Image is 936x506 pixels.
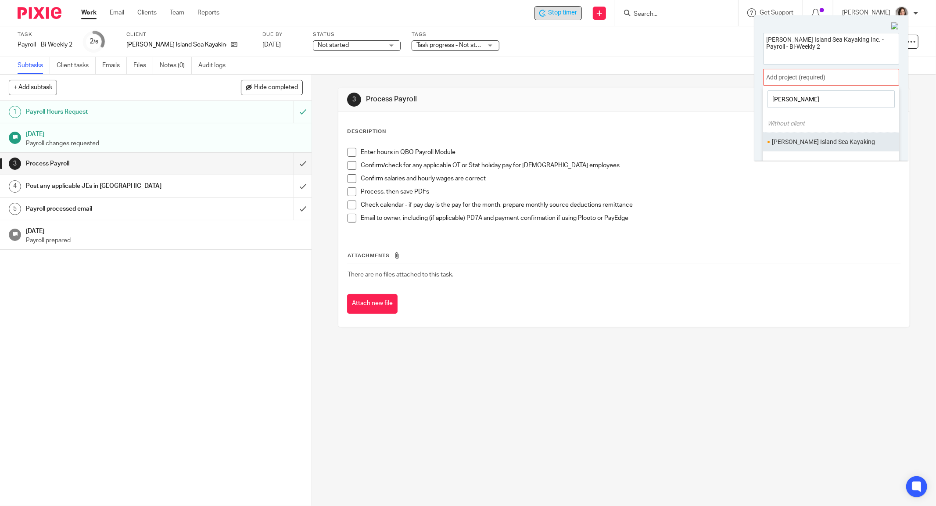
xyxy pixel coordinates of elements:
div: 4 [9,180,21,193]
a: Client tasks [57,57,96,74]
input: Search [633,11,712,18]
li: Bowen Island Sea Kayaking [772,137,886,147]
a: Work [81,8,97,17]
textarea: [PERSON_NAME] Island Sea Kayaking Inc. - Payroll - Bi-Weekly 2 [764,33,899,62]
a: Reports [197,8,219,17]
small: /6 [93,39,98,44]
div: 2 [90,36,98,47]
label: Due by [262,31,302,38]
span: Attachments [348,253,390,258]
label: Client [126,31,251,38]
h1: [DATE] [26,128,303,139]
img: Pixie [18,7,61,19]
span: Stop timer [548,8,577,18]
a: Notes (0) [160,57,192,74]
p: Description [347,128,386,135]
span: Get Support [760,10,793,16]
p: Payroll prepared [26,236,303,245]
img: Danielle%20photo.jpg [895,6,909,20]
p: Email to owner, including (if applicable) PD7A and payment confirmation if using Plooto or PayEdge [361,214,900,222]
i: Without client [767,120,805,127]
label: Tags [412,31,499,38]
a: Email [110,8,124,17]
p: Check calendar - if pay day is the pay for the month, prepare monthly source deductions remittance [361,201,900,209]
img: Close [891,22,899,30]
p: Process, then save PDFs [361,187,900,196]
a: Subtasks [18,57,50,74]
div: 1 [9,106,21,118]
a: Files [133,57,153,74]
p: Enter hours in QBO Payroll Module [361,148,900,157]
a: Clients [137,8,157,17]
p: Confirm/check for any applicable OT or Stat holiday pay for [DEMOGRAPHIC_DATA] employees [361,161,900,170]
button: Hide completed [241,80,303,95]
div: 3 [347,93,361,107]
li: Favorite [886,136,897,148]
input: Find projects... [767,90,895,108]
label: Status [313,31,401,38]
h1: Process Payroll [26,157,199,170]
label: Task [18,31,72,38]
div: 3 [9,158,21,170]
ul: Bowen Island Sea Kayaking [763,133,899,151]
div: Bowen Island Sea Kayaking Inc. - Payroll - Bi-Weekly 2 [534,6,582,20]
button: + Add subtask [9,80,57,95]
h1: Payroll processed email [26,202,199,215]
span: Task progress - Not started + 1 [416,42,500,48]
span: Not started [318,42,349,48]
div: Payroll - Bi-Weekly 2 [18,40,72,49]
a: Audit logs [198,57,232,74]
h1: Post any applicable JEs in [GEOGRAPHIC_DATA] [26,179,199,193]
h1: [DATE] [26,225,303,236]
span: There are no files attached to this task. [348,272,453,278]
h1: Process Payroll [366,95,643,104]
a: Team [170,8,184,17]
p: Payroll changes requested [26,139,303,148]
span: [DATE] [262,42,281,48]
span: Hide completed [254,84,298,91]
p: [PERSON_NAME] [842,8,890,17]
a: Emails [102,57,127,74]
p: [PERSON_NAME] Island Sea Kayaking Inc. [126,40,226,49]
div: 5 [9,203,21,215]
h1: Payroll Hours Request [26,105,199,118]
button: Attach new file [347,294,398,314]
p: Confirm salaries and hourly wages are correct [361,174,900,183]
